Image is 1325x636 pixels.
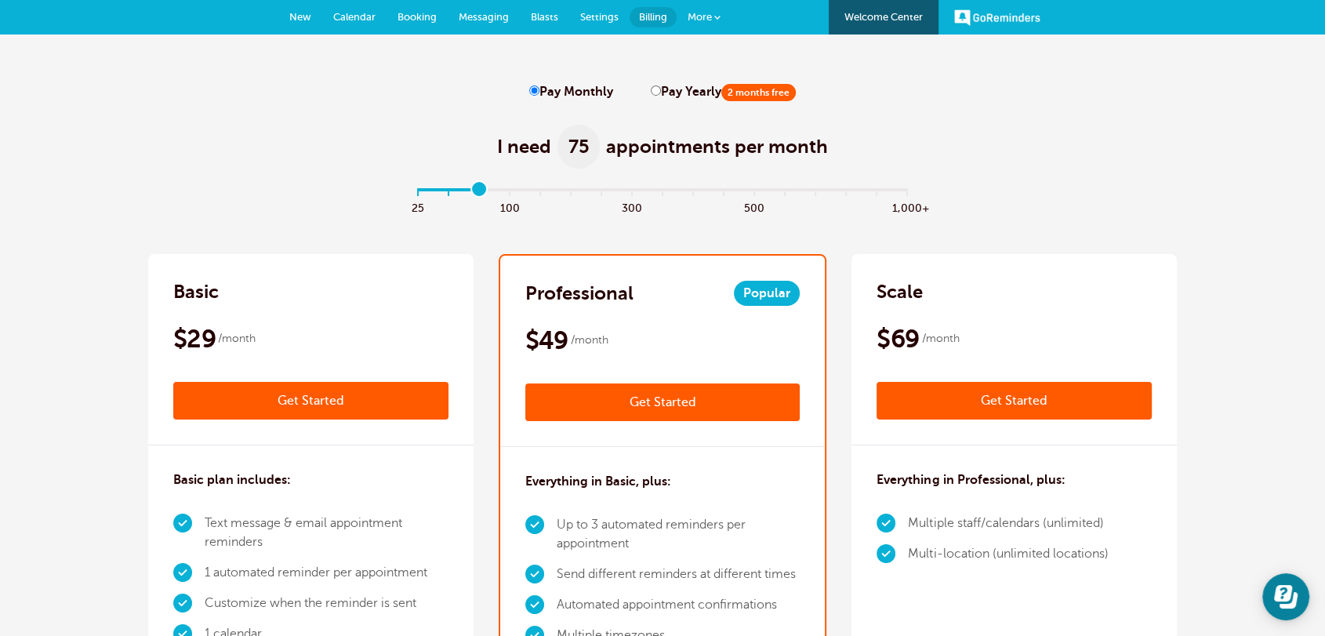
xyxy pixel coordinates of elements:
input: Pay Yearly2 months free [651,85,661,96]
span: 300 [617,198,648,216]
h3: Everything in Basic, plus: [525,472,671,491]
span: New [289,11,311,23]
li: Text message & email appointment reminders [205,508,448,558]
h2: Basic [173,279,219,304]
li: Send different reminders at different times [557,559,800,590]
a: Get Started [173,382,448,420]
a: Billing [630,7,677,27]
span: Popular [734,281,800,306]
h3: Basic plan includes: [173,471,291,489]
span: /month [571,331,608,350]
span: Messaging [459,11,509,23]
span: Settings [580,11,619,23]
span: I need [497,134,551,159]
li: Multiple staff/calendars (unlimited) [908,508,1108,539]
h2: Professional [525,281,633,306]
span: 75 [557,125,600,169]
span: 2 months free [721,84,796,101]
span: 100 [495,198,525,216]
li: Customize when the reminder is sent [205,588,448,619]
span: Booking [397,11,437,23]
span: Blasts [531,11,558,23]
span: /month [218,329,256,348]
span: Calendar [333,11,376,23]
span: More [688,11,712,23]
span: $29 [173,323,216,354]
span: 500 [739,198,770,216]
li: Automated appointment confirmations [557,590,800,620]
a: Get Started [525,383,800,421]
h2: Scale [877,279,923,304]
span: $69 [877,323,919,354]
span: 1,000+ [892,198,923,216]
input: Pay Monthly [529,85,539,96]
span: /month [921,329,959,348]
span: Billing [639,11,667,23]
span: $49 [525,325,568,356]
li: Up to 3 automated reminders per appointment [557,510,800,559]
li: 1 automated reminder per appointment [205,558,448,588]
label: Pay Monthly [529,85,613,100]
a: Get Started [877,382,1152,420]
h3: Everything in Professional, plus: [877,471,1065,489]
li: Multi-location (unlimited locations) [908,539,1108,569]
label: Pay Yearly [651,85,796,100]
iframe: Resource center [1262,573,1309,620]
span: appointments per month [606,134,828,159]
span: 25 [403,198,434,216]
